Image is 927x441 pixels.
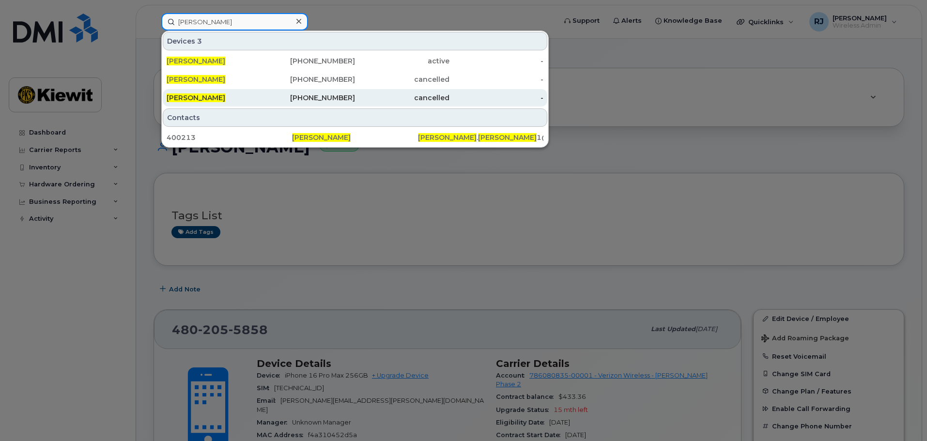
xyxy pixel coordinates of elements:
[167,57,225,65] span: [PERSON_NAME]
[418,133,543,142] div: . 1@[PERSON_NAME][DOMAIN_NAME]
[418,133,477,142] span: [PERSON_NAME]
[355,93,449,103] div: cancelled
[261,75,355,84] div: [PHONE_NUMBER]
[197,36,202,46] span: 3
[163,32,547,50] div: Devices
[167,75,225,84] span: [PERSON_NAME]
[478,133,537,142] span: [PERSON_NAME]
[163,52,547,70] a: [PERSON_NAME][PHONE_NUMBER]active-
[355,56,449,66] div: active
[163,89,547,106] a: [PERSON_NAME][PHONE_NUMBER]cancelled-
[449,56,544,66] div: -
[449,75,544,84] div: -
[261,56,355,66] div: [PHONE_NUMBER]
[167,93,225,102] span: [PERSON_NAME]
[355,75,449,84] div: cancelled
[449,93,544,103] div: -
[163,129,547,146] a: 400213[PERSON_NAME][PERSON_NAME].[PERSON_NAME]1@[PERSON_NAME][DOMAIN_NAME]
[167,133,292,142] div: 400213
[163,108,547,127] div: Contacts
[261,93,355,103] div: [PHONE_NUMBER]
[163,71,547,88] a: [PERSON_NAME][PHONE_NUMBER]cancelled-
[292,133,351,142] span: [PERSON_NAME]
[885,399,920,434] iframe: Messenger Launcher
